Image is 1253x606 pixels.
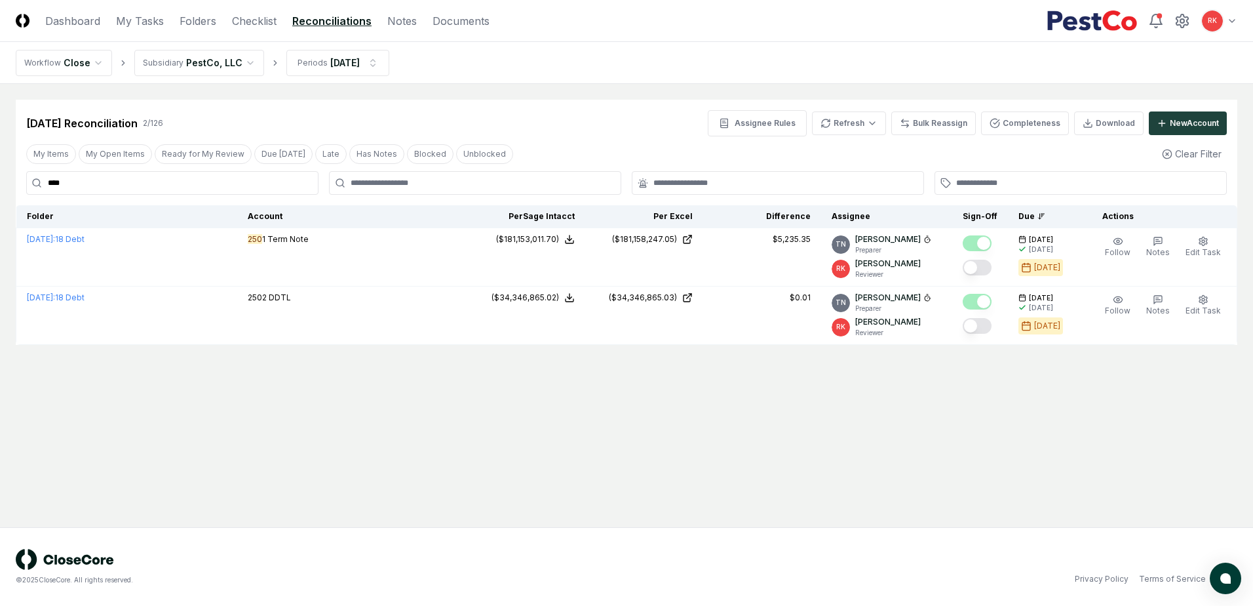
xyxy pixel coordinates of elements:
[16,549,114,570] img: logo
[248,211,457,222] div: Account
[1029,245,1053,254] div: [DATE]
[1186,306,1221,315] span: Edit Task
[492,292,575,304] button: ($34,346,865.02)
[298,57,328,69] div: Periods
[1201,9,1224,33] button: RK
[24,57,61,69] div: Workflow
[155,144,252,164] button: Ready for My Review
[16,205,238,228] th: Folder
[1105,306,1130,315] span: Follow
[267,234,309,244] span: Term Note
[496,233,559,245] div: ($181,153,011.70)
[773,233,811,245] div: $5,235.35
[1146,306,1170,315] span: Notes
[963,294,992,310] button: Mark complete
[330,56,360,70] div: [DATE]
[26,144,76,164] button: My Items
[143,57,183,69] div: Subsidiary
[1029,303,1053,313] div: [DATE]
[232,13,277,29] a: Checklist
[45,13,100,29] a: Dashboard
[1074,111,1144,135] button: Download
[1183,233,1224,261] button: Edit Task
[855,316,921,328] p: [PERSON_NAME]
[1075,573,1128,585] a: Privacy Policy
[596,233,693,245] a: ($181,158,247.05)
[1144,292,1172,319] button: Notes
[836,322,845,332] span: RK
[248,234,265,244] span: 1
[248,234,262,244] span: 250
[1029,235,1053,245] span: [DATE]
[27,293,55,302] span: [DATE] :
[456,144,513,164] button: Unblocked
[116,13,164,29] a: My Tasks
[981,111,1069,135] button: Completeness
[27,234,85,244] a: [DATE]:18 Debt
[609,292,677,304] div: ($34,346,865.03)
[467,205,585,228] th: Per Sage Intacct
[963,235,992,251] button: Mark complete
[143,117,163,129] div: 2 / 126
[836,298,846,308] span: TN
[496,233,575,245] button: ($181,153,011.70)
[1210,563,1241,594] button: atlas-launcher
[855,292,921,304] p: [PERSON_NAME]
[16,575,626,585] div: © 2025 CloseCore. All rights reserved.
[315,144,347,164] button: Late
[1144,233,1172,261] button: Notes
[1105,247,1130,257] span: Follow
[269,293,291,302] span: DDTL
[952,205,1008,228] th: Sign-Off
[26,115,138,131] div: [DATE] Reconciliation
[387,13,417,29] a: Notes
[891,111,976,135] button: Bulk Reassign
[16,14,29,28] img: Logo
[855,245,931,255] p: Preparer
[790,292,811,304] div: $0.01
[855,233,921,245] p: [PERSON_NAME]
[585,205,703,228] th: Per Excel
[433,13,490,29] a: Documents
[286,50,389,76] button: Periods[DATE]
[492,292,559,304] div: ($34,346,865.02)
[292,13,372,29] a: Reconciliations
[407,144,453,164] button: Blocked
[1139,573,1206,585] a: Terms of Service
[349,144,404,164] button: Has Notes
[812,111,886,135] button: Refresh
[1170,117,1219,129] div: New Account
[596,292,693,304] a: ($34,346,865.03)
[248,293,267,302] span: 2502
[855,328,921,338] p: Reviewer
[27,293,85,302] a: [DATE]:18 Debt
[180,13,216,29] a: Folders
[836,264,845,273] span: RK
[1183,292,1224,319] button: Edit Task
[963,260,992,275] button: Mark complete
[855,304,931,313] p: Preparer
[1208,16,1217,26] span: RK
[27,234,55,244] span: [DATE] :
[79,144,152,164] button: My Open Items
[821,205,952,228] th: Assignee
[855,270,921,279] p: Reviewer
[855,258,921,270] p: [PERSON_NAME]
[703,205,821,228] th: Difference
[1186,247,1221,257] span: Edit Task
[254,144,313,164] button: Due Today
[1018,211,1071,222] div: Due
[1092,211,1227,222] div: Actions
[1034,262,1060,273] div: [DATE]
[1146,247,1170,257] span: Notes
[1047,10,1138,31] img: PestCo logo
[708,110,807,136] button: Assignee Rules
[836,239,846,249] span: TN
[612,233,677,245] div: ($181,158,247.05)
[1034,320,1060,332] div: [DATE]
[1157,142,1227,166] button: Clear Filter
[1029,293,1053,303] span: [DATE]
[1102,233,1133,261] button: Follow
[1102,292,1133,319] button: Follow
[16,50,389,76] nav: breadcrumb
